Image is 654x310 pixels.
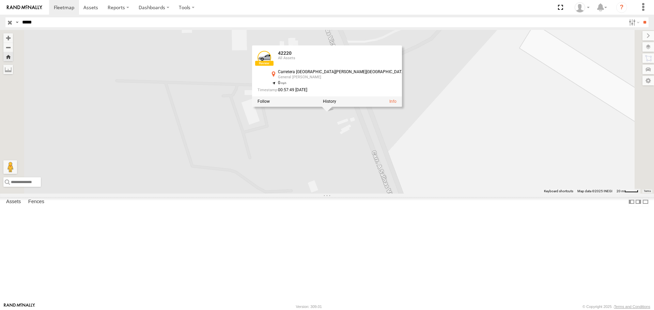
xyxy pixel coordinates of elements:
a: Terms (opens in new tab) [644,190,651,192]
a: Terms and Conditions [614,305,650,309]
label: Search Filter Options [626,17,641,27]
div: Caseta Laredo TX [572,2,592,13]
div: Date/time of location update [258,88,405,93]
div: © Copyright 2025 - [582,305,650,309]
div: Version: 309.01 [296,305,322,309]
button: Map Scale: 20 m per 37 pixels [614,189,640,194]
a: View Asset Details [389,99,396,104]
div: Carretera [GEOGRAPHIC_DATA][PERSON_NAME][GEOGRAPHIC_DATA] [278,70,405,75]
button: Zoom in [3,33,13,43]
label: Map Settings [642,76,654,85]
label: Fences [25,197,48,207]
label: Measure [3,65,13,74]
a: Visit our Website [4,303,35,310]
label: Dock Summary Table to the Left [628,197,635,207]
img: rand-logo.svg [7,5,42,10]
button: Zoom out [3,43,13,52]
button: Drag Pegman onto the map to open Street View [3,160,17,174]
div: All Assets [278,56,405,61]
label: Hide Summary Table [642,197,649,207]
button: Keyboard shortcuts [544,189,573,194]
span: 0 [278,81,286,85]
a: View Asset Details [258,51,271,65]
div: General [PERSON_NAME] [278,76,405,80]
label: Assets [3,197,24,207]
label: Realtime tracking of Asset [258,99,270,104]
span: 20 m [617,189,624,193]
span: Map data ©2025 INEGI [577,189,612,193]
button: Zoom Home [3,52,13,61]
label: View Asset History [323,99,336,104]
a: 42220 [278,51,292,56]
label: Search Query [14,17,20,27]
i: ? [616,2,627,13]
label: Dock Summary Table to the Right [635,197,642,207]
